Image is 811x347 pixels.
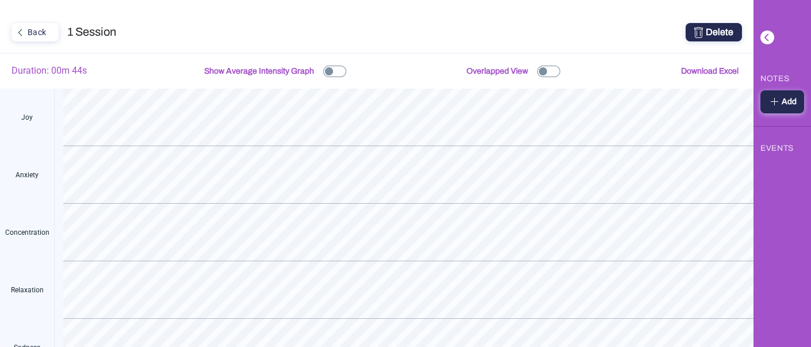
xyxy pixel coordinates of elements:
[678,59,742,83] button: Download Excel
[537,66,560,77] img: checkbox.png
[12,64,87,83] div: Duration: 00m 44s
[11,286,44,294] div: Relaxation
[760,90,804,113] button: Add
[764,94,801,109] div: Add
[681,67,739,75] span: Download Excel
[463,59,564,83] button: Overlapped View
[323,66,346,77] img: checkbox.png
[21,113,33,121] div: Joy
[768,94,782,108] img: plus_sign.png
[760,139,794,157] div: EVENTS
[67,23,372,41] div: 1 Session
[16,171,39,179] div: Anxiety
[12,23,59,41] button: Back
[760,70,790,90] div: NOTES
[201,59,350,83] button: Show Average Intensity Graph
[760,30,774,44] img: left_angle_with_background.png
[694,25,733,39] div: Delete
[13,25,55,40] div: Back
[694,27,703,38] img: trashcan.png
[5,228,49,237] div: Concentration
[686,23,742,41] button: Delete
[13,25,28,40] img: left_angle.png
